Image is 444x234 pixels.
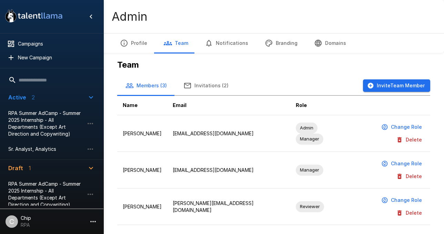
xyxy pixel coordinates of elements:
[363,79,430,92] button: InviteTeam Member
[112,9,148,24] h4: Admin
[395,170,425,183] button: Delete
[117,76,175,95] button: Members (3)
[117,59,430,70] h5: Team
[117,96,167,115] th: Name
[167,96,290,115] th: Email
[167,188,290,225] td: [PERSON_NAME][EMAIL_ADDRESS][DOMAIN_NAME]
[117,188,167,225] td: [PERSON_NAME]
[395,207,425,220] button: Delete
[296,203,324,210] span: Reviewer
[167,115,290,152] td: [EMAIL_ADDRESS][DOMAIN_NAME]
[290,96,349,115] th: Role
[117,152,167,188] td: [PERSON_NAME]
[306,33,354,53] button: Domains
[167,152,290,188] td: [EMAIL_ADDRESS][DOMAIN_NAME]
[296,167,323,173] span: Manager
[112,33,155,53] button: Profile
[380,194,425,207] button: Change Role
[196,33,256,53] button: Notifications
[380,121,425,134] button: Change Role
[155,33,196,53] button: Team
[380,157,425,170] button: Change Role
[175,76,237,95] button: Invitations (2)
[296,125,317,131] span: Admin
[256,33,306,53] button: Branding
[117,115,167,152] td: [PERSON_NAME]
[395,134,425,146] button: Delete
[296,136,323,142] span: Manager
